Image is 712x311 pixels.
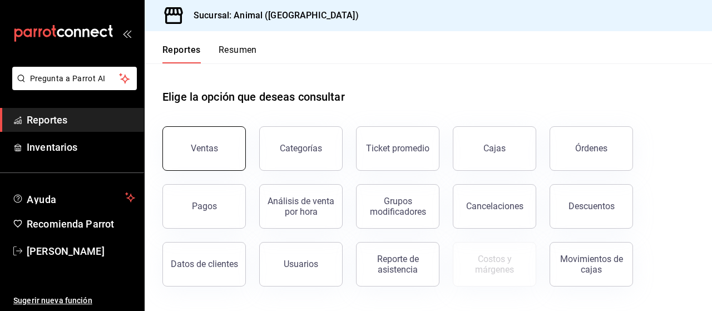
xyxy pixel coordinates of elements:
[162,88,345,105] h1: Elige la opción que deseas consultar
[550,242,633,287] button: Movimientos de cajas
[8,81,137,92] a: Pregunta a Parrot AI
[284,259,318,269] div: Usuarios
[266,196,335,217] div: Análisis de venta por hora
[219,45,257,63] button: Resumen
[13,295,135,307] span: Sugerir nueva función
[162,45,257,63] div: navigation tabs
[453,126,536,171] a: Cajas
[30,73,120,85] span: Pregunta a Parrot AI
[27,140,135,155] span: Inventarios
[185,9,359,22] h3: Sucursal: Animal ([GEOGRAPHIC_DATA])
[557,254,626,275] div: Movimientos de cajas
[280,143,322,154] div: Categorías
[460,254,529,275] div: Costos y márgenes
[363,254,432,275] div: Reporte de asistencia
[356,126,439,171] button: Ticket promedio
[259,184,343,229] button: Análisis de venta por hora
[27,244,135,259] span: [PERSON_NAME]
[453,184,536,229] button: Cancelaciones
[366,143,429,154] div: Ticket promedio
[162,45,201,63] button: Reportes
[162,242,246,287] button: Datos de clientes
[356,242,439,287] button: Reporte de asistencia
[356,184,439,229] button: Grupos modificadores
[483,142,506,155] div: Cajas
[259,242,343,287] button: Usuarios
[466,201,523,211] div: Cancelaciones
[27,112,135,127] span: Reportes
[27,216,135,231] span: Recomienda Parrot
[162,126,246,171] button: Ventas
[27,191,121,204] span: Ayuda
[192,201,217,211] div: Pagos
[259,126,343,171] button: Categorías
[12,67,137,90] button: Pregunta a Parrot AI
[171,259,238,269] div: Datos de clientes
[568,201,615,211] div: Descuentos
[162,184,246,229] button: Pagos
[122,29,131,38] button: open_drawer_menu
[363,196,432,217] div: Grupos modificadores
[575,143,607,154] div: Órdenes
[191,143,218,154] div: Ventas
[550,184,633,229] button: Descuentos
[550,126,633,171] button: Órdenes
[453,242,536,287] button: Contrata inventarios para ver este reporte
